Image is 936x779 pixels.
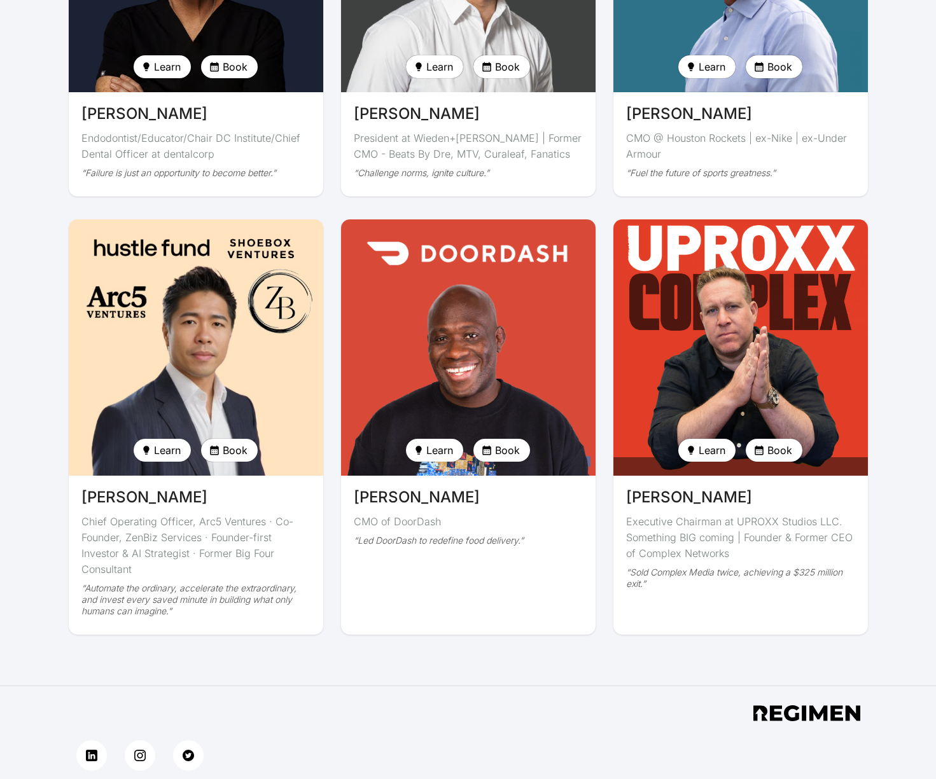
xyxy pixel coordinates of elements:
a: instagram [125,740,155,771]
span: Book [495,59,520,74]
img: linkedin button [86,750,97,761]
div: Endodontist/Educator/Chair DC Institute/Chief Dental Officer at dentalcorp [81,130,311,162]
div: CMO @ Houston Rockets | ex-Nike | ex-Under Armour [626,130,855,162]
button: Learn [678,55,736,78]
span: Book [223,59,248,74]
img: avatar of Kenneth Lo [69,219,323,476]
div: Executive Chairman at UPROXX Studios LLC. Something BIG coming | Founder & Former CEO of Complex ... [626,514,855,562]
span: [PERSON_NAME] [354,486,480,509]
div: President at Wieden+[PERSON_NAME] | Former CMO - Beats By Dre, MTV, Curaleaf, Fanatics [354,130,583,162]
div: “Sold Complex Media twice, achieving a $325 million exit.” [626,567,855,589]
span: Learn [154,59,181,74]
span: Learn [426,59,453,74]
span: Learn [154,443,181,458]
button: Book [473,439,530,462]
button: Learn [134,55,191,78]
span: Learn [699,443,725,458]
button: Book [746,55,802,78]
span: Book [767,59,792,74]
div: CMO of DoorDash [354,514,583,530]
img: avatar of Kofi Amoo-Gottfried [341,219,596,476]
button: Book [201,55,258,78]
span: [PERSON_NAME] [626,486,752,509]
span: Learn [426,443,453,458]
div: Chief Operating Officer, Arc5 Ventures · Co-Founder, ZenBiz Services · Founder-first Investor & A... [81,514,311,577]
img: avatar of Rich Antoniello [613,219,868,476]
div: “Challenge norms, ignite culture.” [354,167,583,179]
button: Book [473,55,530,78]
span: Learn [699,59,725,74]
div: “Led DoorDash to redefine food delivery.” [354,535,583,546]
a: twitter [173,740,204,771]
div: “Automate the ordinary, accelerate the extraordinary, and invest every saved minute in building w... [81,583,311,617]
span: [PERSON_NAME] [626,102,752,125]
button: Learn [678,439,736,462]
span: Book [495,443,520,458]
div: “Failure is just an opportunity to become better.” [81,167,311,179]
img: app footer logo [753,705,860,721]
span: [PERSON_NAME] [354,102,480,125]
span: Book [767,443,792,458]
img: instagram button [134,750,146,761]
button: Learn [406,55,463,78]
button: Learn [406,439,463,462]
button: Book [201,439,258,462]
div: “Fuel the future of sports greatness.” [626,167,855,179]
a: linkedin [76,740,107,771]
button: Book [746,439,802,462]
span: [PERSON_NAME] [81,486,207,509]
img: twitter button [183,750,194,761]
button: Learn [134,439,191,462]
span: [PERSON_NAME] [81,102,207,125]
span: Book [223,443,248,458]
